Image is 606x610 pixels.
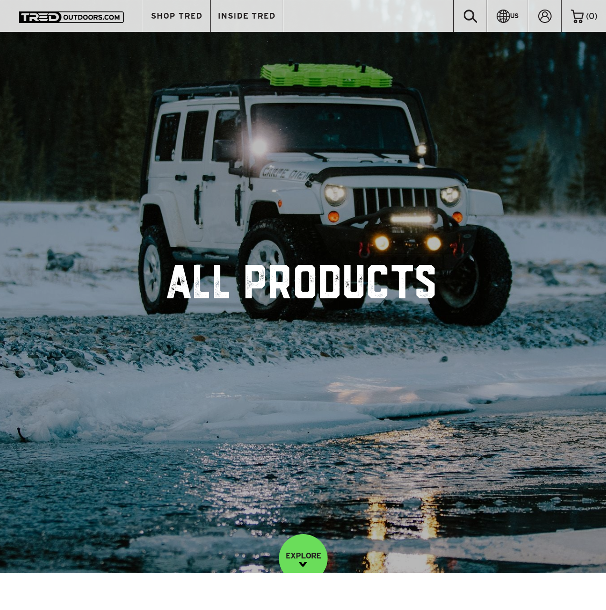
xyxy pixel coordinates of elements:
span: 0 [589,11,595,21]
a: EXPLORE [279,534,328,583]
span: INSIDE TRED [218,12,276,20]
img: cart-icon [571,10,584,23]
h1: All Products [168,265,438,308]
img: down-image [298,562,308,567]
span: ( ) [586,12,597,21]
span: SHOP TRED [151,12,202,20]
img: TRED Outdoors America [19,11,124,23]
